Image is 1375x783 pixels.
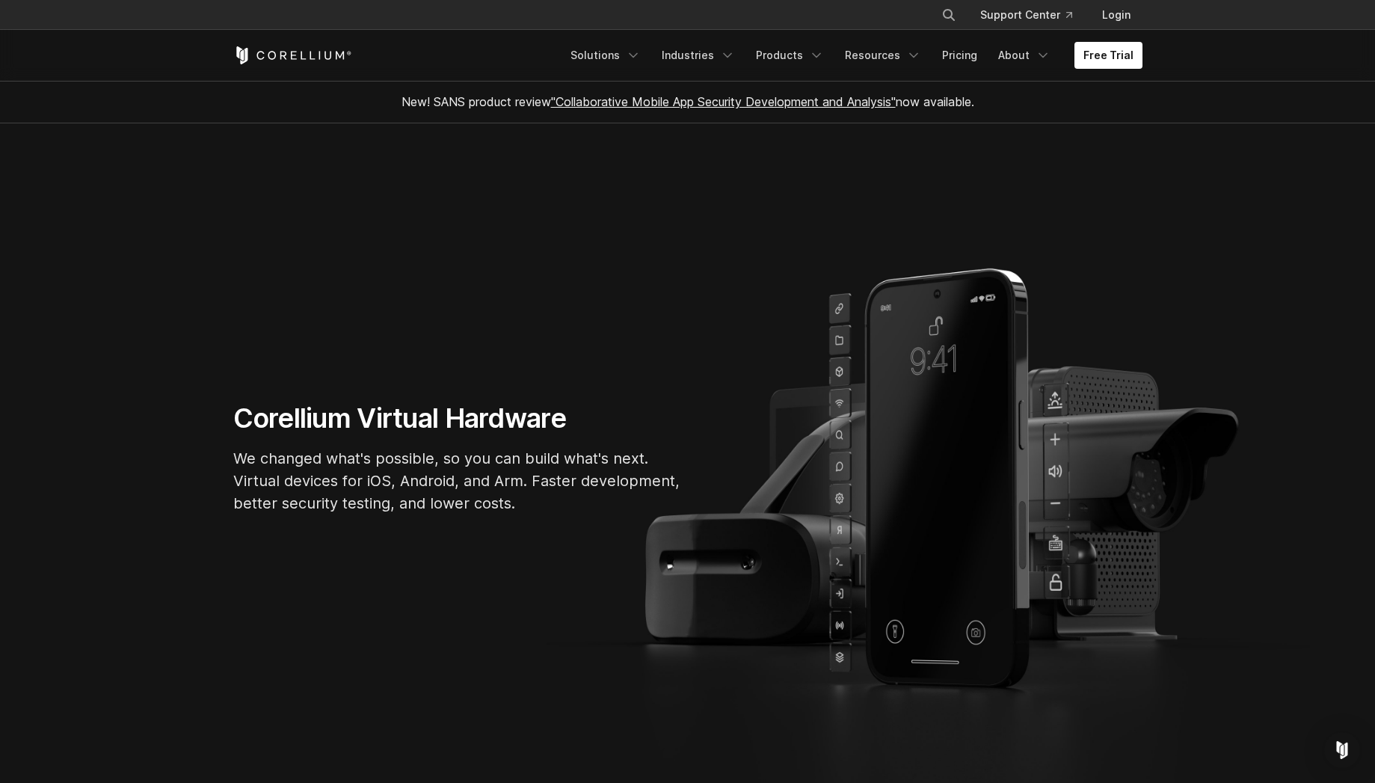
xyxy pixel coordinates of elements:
[233,46,352,64] a: Corellium Home
[1090,1,1142,28] a: Login
[562,42,650,69] a: Solutions
[551,94,896,109] a: "Collaborative Mobile App Security Development and Analysis"
[233,402,682,435] h1: Corellium Virtual Hardware
[935,1,962,28] button: Search
[747,42,833,69] a: Products
[968,1,1084,28] a: Support Center
[933,42,986,69] a: Pricing
[402,94,974,109] span: New! SANS product review now available.
[989,42,1059,69] a: About
[653,42,744,69] a: Industries
[1324,732,1360,768] div: Open Intercom Messenger
[562,42,1142,69] div: Navigation Menu
[836,42,930,69] a: Resources
[923,1,1142,28] div: Navigation Menu
[233,447,682,515] p: We changed what's possible, so you can build what's next. Virtual devices for iOS, Android, and A...
[1074,42,1142,69] a: Free Trial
